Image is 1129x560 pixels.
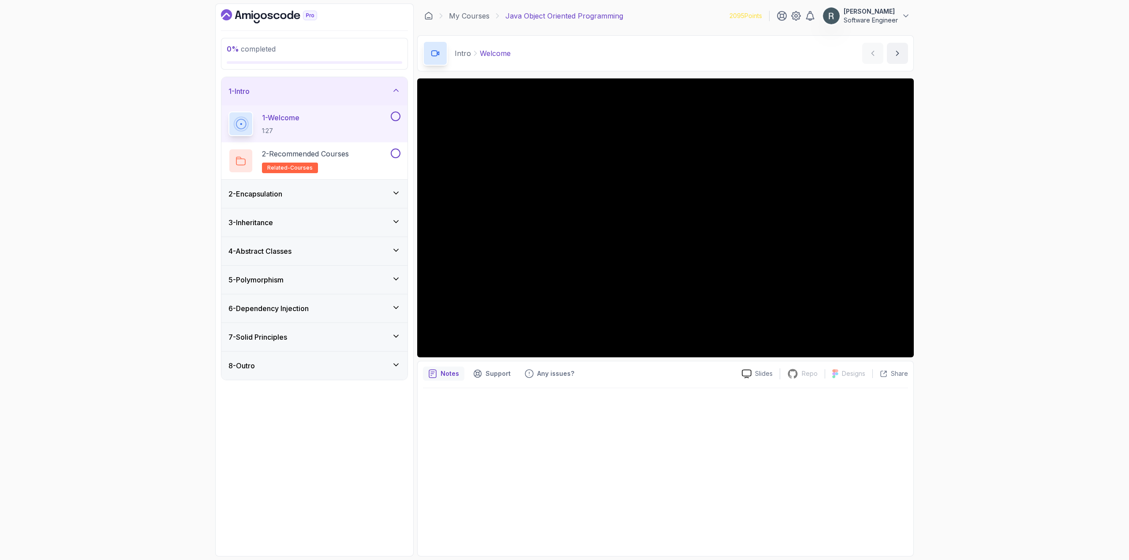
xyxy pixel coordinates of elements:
[221,9,337,23] a: Dashboard
[267,164,313,171] span: related-courses
[822,7,910,25] button: user profile image[PERSON_NAME]Software Engineer
[262,148,349,159] p: 2 - Recommended Courses
[228,189,282,199] h3: 2 - Encapsulation
[449,11,490,21] a: My Courses
[228,246,292,256] h3: 4 - Abstract Classes
[228,360,255,371] h3: 8 - Outro
[844,7,898,16] p: [PERSON_NAME]
[228,303,309,314] h3: 6 - Dependency Injection
[735,369,780,378] a: Slides
[228,111,400,136] button: 1-Welcome1:27
[262,126,299,135] p: 1:27
[228,332,287,342] h3: 7 - Solid Principles
[729,11,762,20] p: 2095 Points
[423,367,464,381] button: notes button
[537,369,574,378] p: Any issues?
[891,369,908,378] p: Share
[505,11,623,21] p: Java Object Oriented Programming
[221,323,407,351] button: 7-Solid Principles
[221,208,407,237] button: 3-Inheritance
[455,48,471,59] p: Intro
[468,367,516,381] button: Support button
[520,367,579,381] button: Feedback button
[228,148,400,173] button: 2-Recommended Coursesrelated-courses
[842,369,865,378] p: Designs
[844,16,898,25] p: Software Engineer
[417,78,914,357] iframe: 1 - Hi
[221,180,407,208] button: 2-Encapsulation
[227,45,276,53] span: completed
[228,217,273,228] h3: 3 - Inheritance
[441,369,459,378] p: Notes
[227,45,239,53] span: 0 %
[872,369,908,378] button: Share
[221,237,407,265] button: 4-Abstract Classes
[887,43,908,64] button: next content
[221,77,407,105] button: 1-Intro
[802,369,818,378] p: Repo
[221,352,407,380] button: 8-Outro
[862,43,883,64] button: previous content
[755,369,773,378] p: Slides
[424,11,433,20] a: Dashboard
[823,7,840,24] img: user profile image
[480,48,511,59] p: Welcome
[486,369,511,378] p: Support
[228,274,284,285] h3: 5 - Polymorphism
[228,86,250,96] h3: 1 - Intro
[221,266,407,294] button: 5-Polymorphism
[221,294,407,323] button: 6-Dependency Injection
[262,112,299,123] p: 1 - Welcome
